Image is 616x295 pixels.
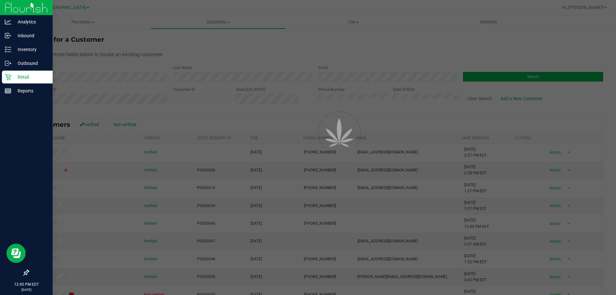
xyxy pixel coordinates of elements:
[5,60,11,66] inline-svg: Outbound
[5,19,11,25] inline-svg: Analytics
[11,18,50,26] p: Analytics
[6,244,26,263] iframe: Resource center
[5,46,11,53] inline-svg: Inventory
[11,46,50,53] p: Inventory
[5,88,11,94] inline-svg: Reports
[11,87,50,95] p: Reports
[11,73,50,81] p: Retail
[11,32,50,39] p: Inbound
[3,287,50,292] p: [DATE]
[11,59,50,67] p: Outbound
[5,32,11,39] inline-svg: Inbound
[5,74,11,80] inline-svg: Retail
[3,282,50,287] p: 12:45 PM EDT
